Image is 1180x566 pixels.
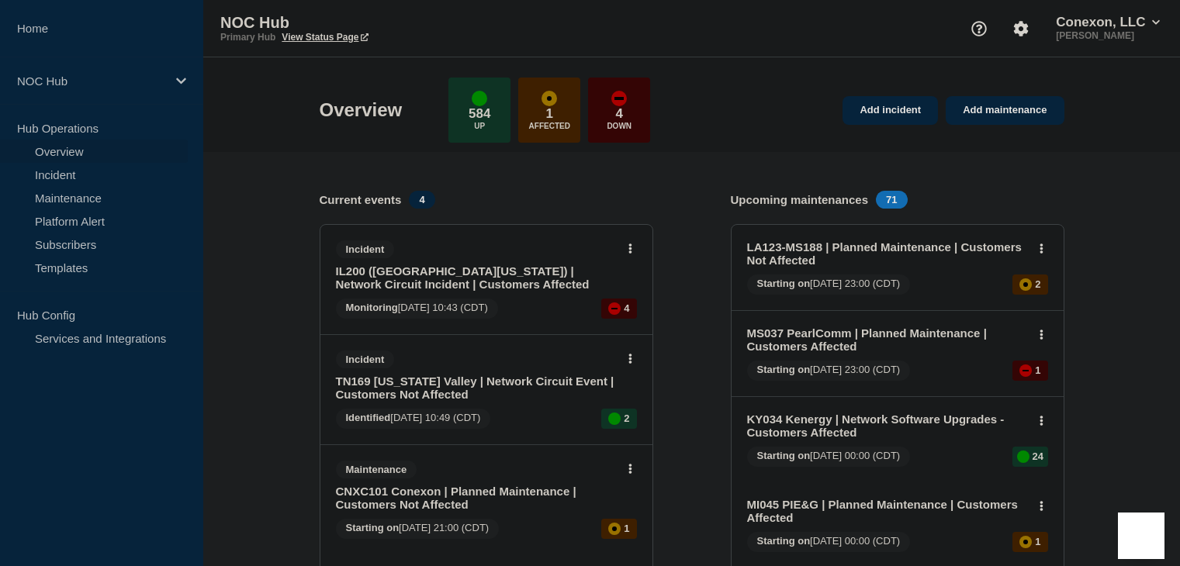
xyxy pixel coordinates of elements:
[1019,364,1032,377] div: down
[336,461,417,478] span: Maintenance
[336,264,616,291] a: IL200 ([GEOGRAPHIC_DATA][US_STATE]) | Network Circuit Incident | Customers Affected
[336,350,395,368] span: Incident
[607,122,632,130] p: Down
[546,106,553,122] p: 1
[529,122,570,130] p: Affected
[747,447,911,467] span: [DATE] 00:00 (CDT)
[336,519,500,539] span: [DATE] 21:00 (CDT)
[1053,30,1163,41] p: [PERSON_NAME]
[747,326,1027,353] a: MS037 PearlComm | Planned Maintenance | Customers Affected
[282,32,368,43] a: View Status Page
[336,409,491,429] span: [DATE] 10:49 (CDT)
[946,96,1064,125] a: Add maintenance
[17,74,166,88] p: NOC Hub
[611,91,627,106] div: down
[336,485,616,511] a: CNXC101 Conexon | Planned Maintenance | Customers Not Affected
[1053,15,1163,30] button: Conexon, LLC
[220,32,275,43] p: Primary Hub
[336,374,616,401] a: TN169 [US_STATE] Valley | Network Circuit Event | Customers Not Affected
[608,302,621,315] div: down
[1035,364,1040,376] p: 1
[1005,12,1037,45] button: Account settings
[757,364,811,375] span: Starting on
[346,412,391,423] span: Identified
[747,498,1027,524] a: MI045 PIE&G | Planned Maintenance | Customers Affected
[1118,513,1164,559] iframe: Help Scout Beacon - Open
[320,99,403,121] h1: Overview
[1017,450,1029,463] div: up
[747,361,911,381] span: [DATE] 23:00 (CDT)
[220,14,531,32] p: NOC Hub
[336,299,498,319] span: [DATE] 10:43 (CDT)
[624,523,629,534] p: 1
[336,240,395,258] span: Incident
[624,412,629,424] p: 2
[346,522,400,533] span: Starting on
[1035,536,1040,547] p: 1
[472,91,487,106] div: up
[747,240,1027,267] a: LA123-MS188 | Planned Maintenance | Customers Not Affected
[757,278,811,289] span: Starting on
[1033,450,1043,462] p: 24
[624,302,629,314] p: 4
[963,12,995,45] button: Support
[747,274,911,295] span: [DATE] 23:00 (CDT)
[1019,536,1032,548] div: affected
[469,106,490,122] p: 584
[1019,278,1032,291] div: affected
[1035,278,1040,290] p: 2
[731,193,869,206] h4: Upcoming maintenances
[876,191,907,209] span: 71
[747,532,911,552] span: [DATE] 00:00 (CDT)
[757,535,811,547] span: Starting on
[542,91,557,106] div: affected
[320,193,402,206] h4: Current events
[608,523,621,535] div: affected
[757,450,811,461] span: Starting on
[474,122,485,130] p: Up
[346,302,398,313] span: Monitoring
[747,412,1027,439] a: KY034 Kenergy | Network Software Upgrades - Customers Affected
[608,412,621,425] div: up
[843,96,938,125] a: Add incident
[409,191,434,209] span: 4
[616,106,623,122] p: 4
